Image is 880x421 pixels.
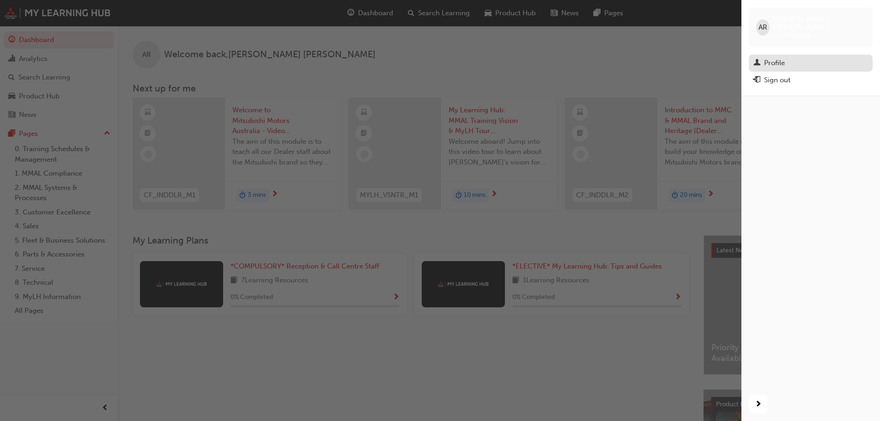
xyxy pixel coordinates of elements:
div: Profile [764,58,785,68]
div: Sign out [764,75,790,85]
span: AR [759,22,767,33]
span: exit-icon [753,76,760,85]
span: 0005967929 [773,32,811,40]
span: next-icon [755,399,762,410]
span: [PERSON_NAME] [PERSON_NAME] [773,15,865,31]
span: man-icon [753,59,760,67]
button: Sign out [749,72,873,89]
a: Profile [749,55,873,72]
